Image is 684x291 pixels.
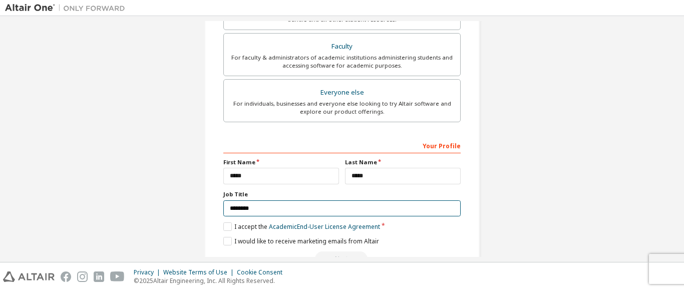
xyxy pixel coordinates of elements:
[3,271,55,282] img: altair_logo.svg
[61,271,71,282] img: facebook.svg
[223,237,379,245] label: I would like to receive marketing emails from Altair
[230,40,454,54] div: Faculty
[134,276,288,285] p: © 2025 Altair Engineering, Inc. All Rights Reserved.
[223,137,461,153] div: Your Profile
[163,268,237,276] div: Website Terms of Use
[230,54,454,70] div: For faculty & administrators of academic institutions administering students and accessing softwa...
[110,271,125,282] img: youtube.svg
[94,271,104,282] img: linkedin.svg
[237,268,288,276] div: Cookie Consent
[5,3,130,13] img: Altair One
[230,86,454,100] div: Everyone else
[223,158,339,166] label: First Name
[223,190,461,198] label: Job Title
[134,268,163,276] div: Privacy
[223,222,380,231] label: I accept the
[223,251,461,266] div: You need to provide your academic email
[230,100,454,116] div: For individuals, businesses and everyone else looking to try Altair software and explore our prod...
[345,158,461,166] label: Last Name
[77,271,88,282] img: instagram.svg
[269,222,380,231] a: Academic End-User License Agreement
